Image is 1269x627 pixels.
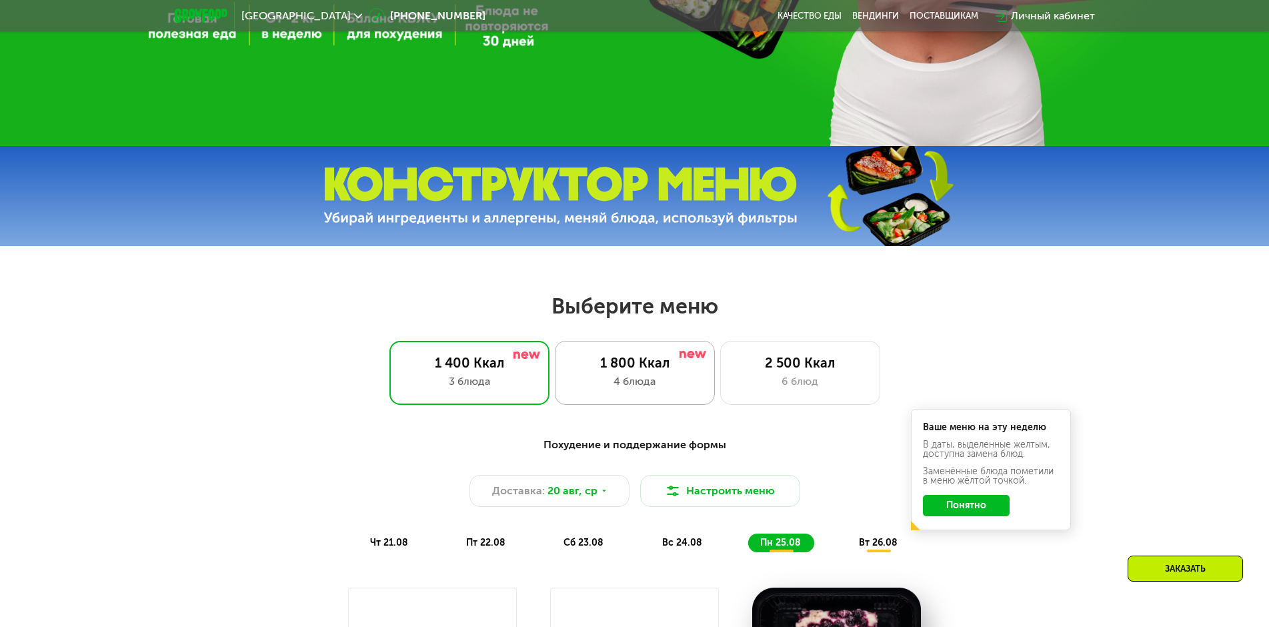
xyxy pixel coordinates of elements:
[403,374,535,390] div: 3 блюда
[43,293,1226,320] h2: Выберите меню
[369,8,485,24] a: [PHONE_NUMBER]
[1128,556,1243,582] div: Заказать
[859,537,898,548] span: вт 26.08
[563,537,603,548] span: сб 23.08
[403,355,535,371] div: 1 400 Ккал
[370,537,408,548] span: чт 21.08
[923,495,1010,516] button: Понятно
[734,374,866,390] div: 6 блюд
[734,355,866,371] div: 2 500 Ккал
[547,483,597,499] span: 20 авг, ср
[569,355,701,371] div: 1 800 Ккал
[492,483,545,499] span: Доставка:
[910,11,978,21] div: поставщикам
[760,537,801,548] span: пн 25.08
[923,467,1059,486] div: Заменённые блюда пометили в меню жёлтой точкой.
[240,437,1030,454] div: Похудение и поддержание формы
[640,475,800,507] button: Настроить меню
[778,11,842,21] a: Качество еды
[1011,8,1095,24] div: Личный кабинет
[466,537,505,548] span: пт 22.08
[923,423,1059,432] div: Ваше меню на эту неделю
[569,374,701,390] div: 4 блюда
[852,11,899,21] a: Вендинги
[923,440,1059,459] div: В даты, выделенные желтым, доступна замена блюд.
[662,537,702,548] span: вс 24.08
[241,11,351,21] span: [GEOGRAPHIC_DATA]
